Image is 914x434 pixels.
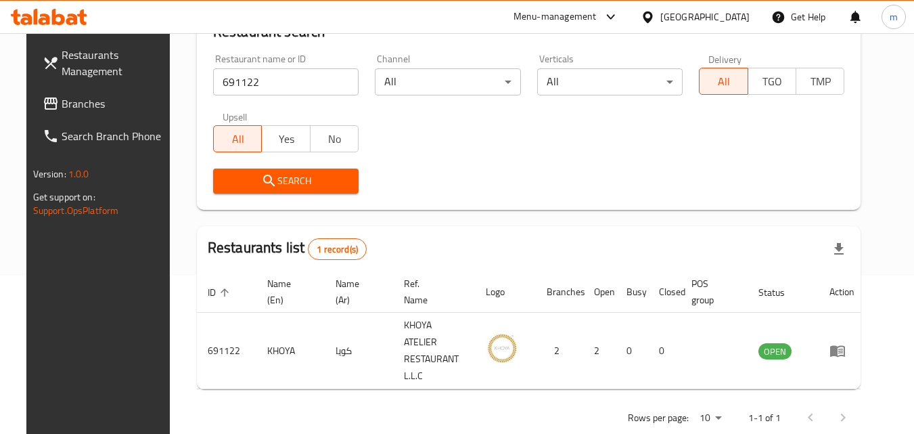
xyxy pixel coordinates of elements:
[208,238,367,260] h2: Restaurants list
[62,95,168,112] span: Branches
[754,72,791,91] span: TGO
[694,408,727,429] div: Rows per page:
[62,128,168,144] span: Search Branch Phone
[325,313,393,389] td: كويا
[32,120,179,152] a: Search Branch Phone
[583,272,616,313] th: Open
[375,68,520,95] div: All
[393,313,475,389] td: KHOYA ATELIER RESTAURANT L.L.C
[583,313,616,389] td: 2
[648,272,681,313] th: Closed
[404,276,459,308] span: Ref. Name
[219,129,256,149] span: All
[660,9,750,24] div: [GEOGRAPHIC_DATA]
[213,169,359,194] button: Search
[336,276,377,308] span: Name (Ar)
[267,276,309,308] span: Name (En)
[513,9,597,25] div: Menu-management
[33,188,95,206] span: Get support on:
[648,313,681,389] td: 0
[758,284,802,301] span: Status
[699,68,748,95] button: All
[616,272,648,313] th: Busy
[486,331,520,365] img: KHOYA
[796,68,844,95] button: TMP
[261,125,310,152] button: Yes
[197,313,256,389] td: 691122
[256,313,325,389] td: KHOYA
[890,9,898,24] span: m
[32,39,179,87] a: Restaurants Management
[197,272,865,389] table: enhanced table
[223,112,248,121] label: Upsell
[691,276,731,308] span: POS group
[802,72,839,91] span: TMP
[68,165,89,183] span: 1.0.0
[33,202,119,219] a: Support.OpsPlatform
[536,313,583,389] td: 2
[213,125,262,152] button: All
[316,129,353,149] span: No
[310,125,359,152] button: No
[829,343,854,359] div: Menu
[33,165,66,183] span: Version:
[628,410,689,427] p: Rows per page:
[308,238,367,260] div: Total records count
[208,284,233,301] span: ID
[819,272,865,313] th: Action
[62,47,168,79] span: Restaurants Management
[536,272,583,313] th: Branches
[823,233,855,265] div: Export file
[475,272,536,313] th: Logo
[758,343,792,360] div: OPEN
[708,54,742,64] label: Delivery
[213,22,845,42] h2: Restaurant search
[748,68,796,95] button: TGO
[758,344,792,360] span: OPEN
[213,68,359,95] input: Search for restaurant name or ID..
[267,129,304,149] span: Yes
[616,313,648,389] td: 0
[309,243,366,256] span: 1 record(s)
[32,87,179,120] a: Branches
[224,173,348,190] span: Search
[537,68,683,95] div: All
[748,410,781,427] p: 1-1 of 1
[705,72,742,91] span: All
